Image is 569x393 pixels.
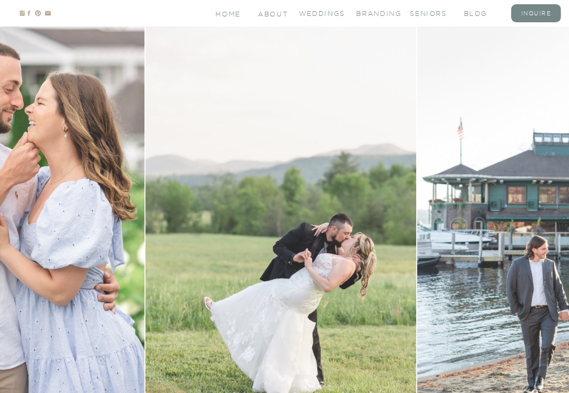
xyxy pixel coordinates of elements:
a: Weddings [299,9,337,17]
a: About [258,10,287,18]
a: blog [464,9,502,17]
a: Home [215,10,242,18]
a: inquire [518,9,555,17]
a: seniors [410,9,447,17]
a: branding [356,9,394,17]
